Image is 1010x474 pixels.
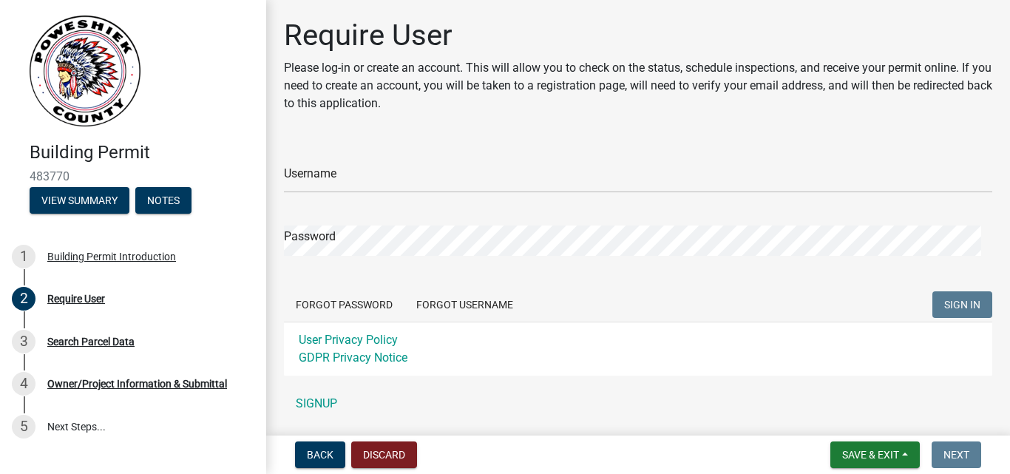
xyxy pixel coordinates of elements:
wm-modal-confirm: Summary [30,195,129,207]
div: Owner/Project Information & Submittal [47,379,227,389]
span: Next [943,449,969,461]
div: 1 [12,245,35,268]
h4: Building Permit [30,142,254,163]
button: SIGN IN [932,291,992,318]
div: Building Permit Introduction [47,251,176,262]
a: User Privacy Policy [299,333,398,347]
div: 4 [12,372,35,396]
span: SIGN IN [944,299,980,311]
wm-modal-confirm: Notes [135,195,192,207]
span: 483770 [30,169,237,183]
a: GDPR Privacy Notice [299,351,407,365]
button: Back [295,441,345,468]
span: Back [307,449,333,461]
div: Search Parcel Data [47,336,135,347]
button: Notes [135,187,192,214]
div: Require User [47,294,105,304]
a: SIGNUP [284,389,992,419]
img: Poweshiek County, IA [30,16,140,126]
div: 2 [12,287,35,311]
div: 3 [12,330,35,353]
p: Please log-in or create an account. This will allow you to check on the status, schedule inspecti... [284,59,992,112]
div: 5 [12,415,35,439]
span: Save & Exit [842,449,899,461]
button: Save & Exit [830,441,920,468]
h1: Require User [284,18,992,53]
button: Discard [351,441,417,468]
button: Forgot Password [284,291,404,318]
button: Forgot Username [404,291,525,318]
button: View Summary [30,187,129,214]
button: Next [932,441,981,468]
